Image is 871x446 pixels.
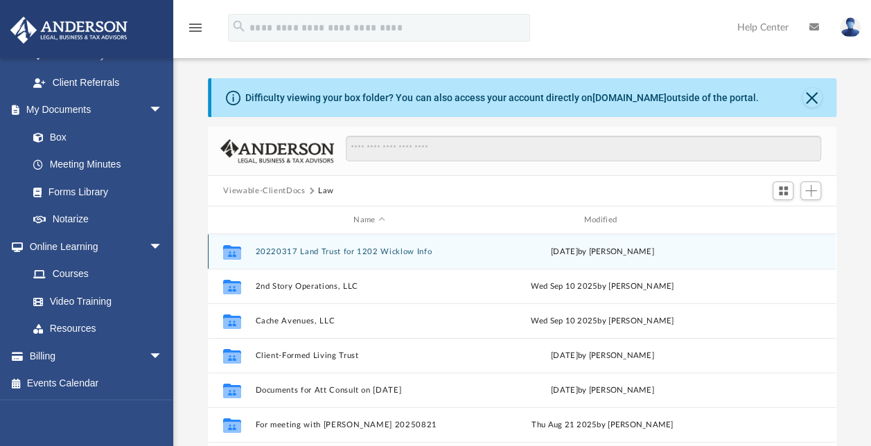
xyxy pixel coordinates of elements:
a: Online Learningarrow_drop_down [10,233,177,260]
button: Law [318,185,334,197]
a: Box [19,123,170,151]
span: arrow_drop_down [149,96,177,125]
i: search [231,19,247,34]
div: Difficulty viewing your box folder? You can also access your account directly on outside of the p... [245,91,758,105]
a: Resources [19,315,177,343]
input: Search files and folders [346,136,821,162]
div: Wed Sep 10 2025 by [PERSON_NAME] [489,315,716,328]
a: [DOMAIN_NAME] [592,92,666,103]
button: Documents for Att Consult on [DATE] [256,386,483,395]
div: id [723,214,820,226]
button: Client-Formed Living Trust [256,351,483,360]
button: Close [802,88,822,107]
a: Video Training [19,287,170,315]
a: menu [187,26,204,36]
a: Client Referrals [19,69,177,96]
a: Meeting Minutes [19,151,177,179]
div: Modified [489,214,716,226]
div: Thu Aug 21 2025 by [PERSON_NAME] [489,419,716,431]
a: Courses [19,260,177,288]
a: My Documentsarrow_drop_down [10,96,177,124]
img: Anderson Advisors Platinum Portal [6,17,132,44]
a: Billingarrow_drop_down [10,342,184,370]
button: Viewable-ClientDocs [223,185,305,197]
a: Events Calendar [10,370,184,398]
span: arrow_drop_down [149,342,177,371]
div: id [214,214,249,226]
div: [DATE] by [PERSON_NAME] [489,350,716,362]
div: Wed Sep 10 2025 by [PERSON_NAME] [489,280,716,293]
button: Switch to Grid View [773,181,793,201]
div: [DATE] by [PERSON_NAME] [489,384,716,397]
button: 2nd Story Operations, LLC [256,282,483,291]
div: [DATE] by [PERSON_NAME] [489,246,716,258]
span: arrow_drop_down [149,233,177,261]
i: menu [187,19,204,36]
button: Add [800,181,821,201]
a: Notarize [19,206,177,233]
a: Forms Library [19,178,170,206]
button: For meeting with [PERSON_NAME] 20250821 [256,420,483,429]
button: 20220317 Land Trust for 1202 Wicklow Info [256,247,483,256]
div: Name [255,214,483,226]
button: Cache Avenues, LLC [256,316,483,325]
img: User Pic [840,17,861,37]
